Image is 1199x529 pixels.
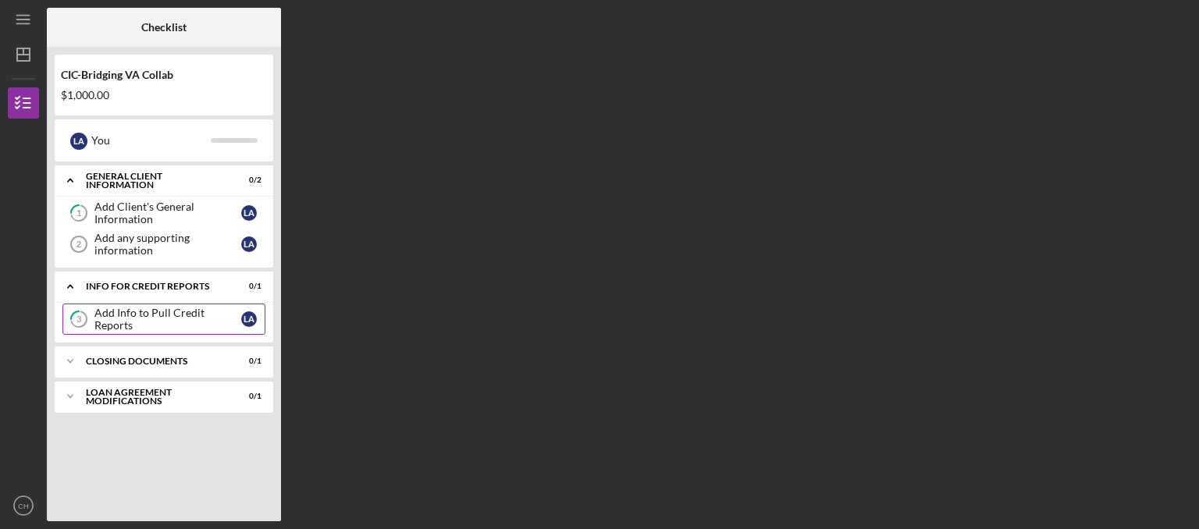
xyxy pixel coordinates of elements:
[86,388,222,406] div: LOAN AGREEMENT MODIFICATIONS
[62,304,265,335] a: 3Add Info to Pull Credit ReportsLA
[76,208,81,218] tspan: 1
[241,236,257,252] div: L A
[70,133,87,150] div: L A
[76,240,81,249] tspan: 2
[233,357,262,366] div: 0 / 1
[62,197,265,229] a: 1Add Client's General InformationLA
[86,172,222,190] div: General Client Information
[61,69,267,81] div: CIC-Bridging VA Collab
[86,282,222,291] div: Info for Credit Reports
[94,307,241,332] div: Add Info to Pull Credit Reports
[141,21,187,34] b: Checklist
[8,490,39,521] button: CH
[241,205,257,221] div: L A
[91,127,211,154] div: You
[86,357,222,366] div: Closing Documents
[76,314,81,325] tspan: 3
[233,176,262,185] div: 0 / 2
[61,89,267,101] div: $1,000.00
[62,229,265,260] a: 2Add any supporting informationLA
[18,502,29,510] text: CH
[233,392,262,401] div: 0 / 1
[233,282,262,291] div: 0 / 1
[94,232,241,257] div: Add any supporting information
[94,201,241,225] div: Add Client's General Information
[241,311,257,327] div: L A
